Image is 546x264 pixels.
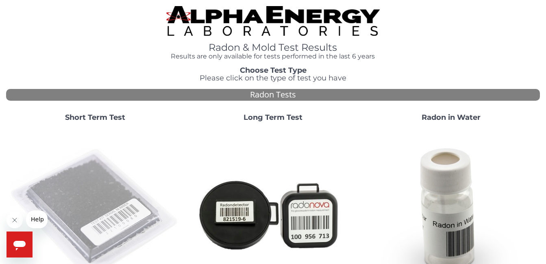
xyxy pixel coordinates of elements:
[6,89,540,101] div: Radon Tests
[7,212,23,228] iframe: Close message
[240,66,307,75] strong: Choose Test Type
[7,232,33,258] iframe: Button to launch messaging window
[200,74,346,82] span: Please click on the type of test you have
[166,42,380,53] h1: Radon & Mold Test Results
[244,113,302,122] strong: Long Term Test
[26,210,48,228] iframe: Message from company
[166,53,380,60] h4: Results are only available for tests performed in the last 6 years
[65,113,125,122] strong: Short Term Test
[166,6,380,36] img: TightCrop.jpg
[422,113,481,122] strong: Radon in Water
